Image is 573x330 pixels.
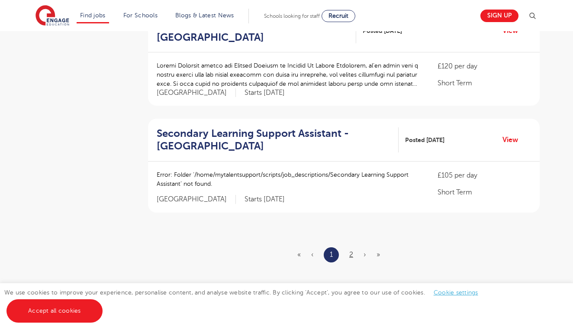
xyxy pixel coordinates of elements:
[6,299,103,323] a: Accept all cookies
[434,289,478,296] a: Cookie settings
[364,251,366,259] a: Next
[438,170,531,181] p: £105 per day
[377,251,380,259] a: Last
[175,12,234,19] a: Blogs & Latest News
[157,127,392,152] h2: Secondary Learning Support Assistant - [GEOGRAPHIC_DATA]
[245,195,285,204] p: Starts [DATE]
[438,61,531,71] p: £120 per day
[123,12,158,19] a: For Schools
[157,88,236,97] span: [GEOGRAPHIC_DATA]
[405,136,444,145] span: Posted [DATE]
[322,10,355,22] a: Recruit
[297,251,301,259] span: «
[35,5,69,27] img: Engage Education
[311,251,313,259] span: ‹
[157,61,420,88] p: Loremi Dolorsit ametco adi Elitsed Doeiusm te Incidid Ut Labore Etdolorem, al’en admin veni q nos...
[330,249,333,260] a: 1
[80,12,106,19] a: Find jobs
[328,13,348,19] span: Recruit
[349,251,353,259] a: 2
[438,187,531,197] p: Short Term
[480,10,518,22] a: Sign up
[157,195,236,204] span: [GEOGRAPHIC_DATA]
[245,88,285,97] p: Starts [DATE]
[157,170,420,188] p: Error: Folder ‘/home/mytalentsupport/scripts/job_descriptions/Secondary Learning Support Assistan...
[4,289,487,314] span: We use cookies to improve your experience, personalise content, and analyse website traffic. By c...
[502,134,525,146] a: View
[438,78,531,88] p: Short Term
[264,13,320,19] span: Schools looking for staff
[157,127,399,152] a: Secondary Learning Support Assistant - [GEOGRAPHIC_DATA]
